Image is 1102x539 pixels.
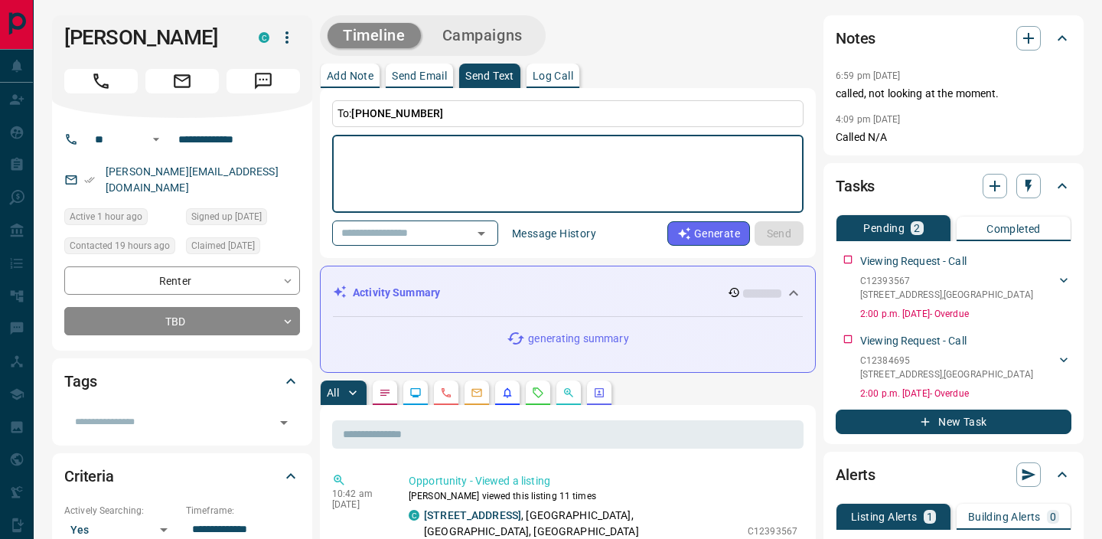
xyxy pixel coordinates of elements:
button: Generate [667,221,750,246]
div: Sat Sep 13 2025 [64,208,178,230]
div: Alerts [836,456,1071,493]
span: Email [145,69,219,93]
p: Activity Summary [353,285,440,301]
p: C12384695 [860,354,1033,367]
button: Campaigns [427,23,538,48]
p: 6:59 pm [DATE] [836,70,901,81]
svg: Lead Browsing Activity [409,387,422,399]
svg: Notes [379,387,391,399]
button: Open [147,130,165,149]
h2: Alerts [836,462,875,487]
p: All [327,387,339,398]
h2: Criteria [64,464,114,488]
p: Add Note [327,70,373,81]
div: Fri Sep 12 2025 [64,237,178,259]
p: Pending [863,223,905,234]
p: Log Call [533,70,573,81]
p: Building Alerts [968,511,1041,522]
button: New Task [836,410,1071,434]
div: Criteria [64,458,300,495]
p: Viewing Request - Call [860,253,967,269]
button: Open [273,412,295,433]
p: 2:00 p.m. [DATE] - Overdue [860,387,1071,400]
p: 10:42 am [332,488,386,499]
svg: Calls [440,387,452,399]
svg: Agent Actions [593,387,605,399]
span: [PHONE_NUMBER] [351,107,443,119]
a: [PERSON_NAME][EMAIL_ADDRESS][DOMAIN_NAME] [106,165,279,194]
p: Timeframe: [186,504,300,518]
p: Viewing Request - Call [860,333,967,349]
h1: [PERSON_NAME] [64,25,236,50]
p: [STREET_ADDRESS] , [GEOGRAPHIC_DATA] [860,288,1033,302]
div: Tags [64,363,300,400]
span: Contacted 19 hours ago [70,238,170,253]
div: C12393567[STREET_ADDRESS],[GEOGRAPHIC_DATA] [860,271,1071,305]
span: Call [64,69,138,93]
svg: Email Verified [84,175,95,185]
svg: Opportunities [562,387,575,399]
span: Claimed [DATE] [191,238,255,253]
svg: Requests [532,387,544,399]
p: 0 [1050,511,1056,522]
p: called, not looking at the moment. [836,86,1071,102]
p: To: [332,100,804,127]
p: Send Email [392,70,447,81]
p: 2 [914,223,920,234]
div: Notes [836,20,1071,57]
div: condos.ca [409,510,419,521]
p: [DATE] [332,499,386,510]
p: C12393567 [748,524,797,538]
div: Activity Summary [333,279,803,307]
div: TBD [64,307,300,335]
button: Message History [503,221,605,246]
p: generating summary [528,331,628,347]
p: Actively Searching: [64,504,178,518]
p: [PERSON_NAME] viewed this listing 11 times [409,489,797,503]
div: Mon Jan 24 2022 [186,208,300,230]
p: 2:00 p.m. [DATE] - Overdue [860,307,1071,321]
div: Tasks [836,168,1071,204]
h2: Tasks [836,174,875,198]
span: Active 1 hour ago [70,209,142,224]
span: Signed up [DATE] [191,209,262,224]
p: 4:09 pm [DATE] [836,114,901,125]
p: Listing Alerts [851,511,918,522]
svg: Listing Alerts [501,387,514,399]
p: Opportunity - Viewed a listing [409,473,797,489]
a: [STREET_ADDRESS] [424,509,521,521]
button: Timeline [328,23,421,48]
div: Renter [64,266,300,295]
span: Message [227,69,300,93]
div: condos.ca [259,32,269,43]
p: Completed [986,224,1041,234]
button: Open [471,223,492,244]
p: 1 [927,511,933,522]
p: Send Text [465,70,514,81]
p: [STREET_ADDRESS] , [GEOGRAPHIC_DATA] [860,367,1033,381]
div: Sun Dec 11 2022 [186,237,300,259]
div: C12384695[STREET_ADDRESS],[GEOGRAPHIC_DATA] [860,351,1071,384]
h2: Notes [836,26,875,51]
p: Called N/A [836,129,1071,145]
svg: Emails [471,387,483,399]
p: C12393567 [860,274,1033,288]
h2: Tags [64,369,96,394]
